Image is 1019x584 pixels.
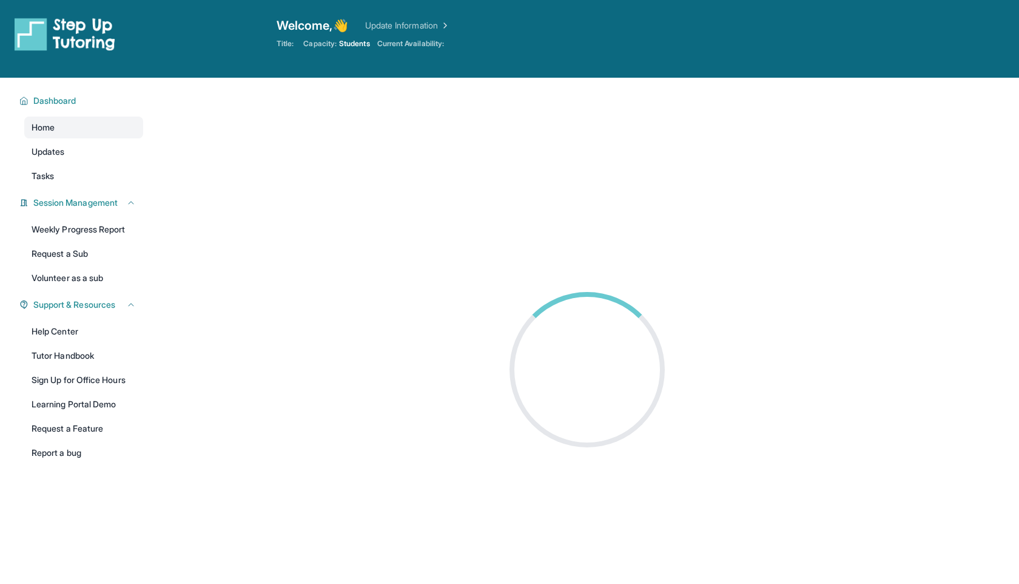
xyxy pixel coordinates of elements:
a: Weekly Progress Report [24,219,143,240]
span: Tasks [32,170,54,182]
span: Title: [277,39,294,49]
button: Support & Resources [29,299,136,311]
span: Session Management [33,197,118,209]
a: Report a bug [24,442,143,464]
span: Capacity: [303,39,337,49]
img: Chevron Right [438,19,450,32]
a: Update Information [365,19,450,32]
span: Welcome, 👋 [277,17,348,34]
a: Volunteer as a sub [24,267,143,289]
a: Learning Portal Demo [24,393,143,415]
a: Tasks [24,165,143,187]
a: Help Center [24,321,143,342]
span: Updates [32,146,65,158]
span: Dashboard [33,95,76,107]
a: Sign Up for Office Hours [24,369,143,391]
button: Dashboard [29,95,136,107]
img: logo [15,17,115,51]
a: Request a Sub [24,243,143,265]
span: Home [32,121,55,134]
button: Session Management [29,197,136,209]
a: Home [24,117,143,138]
a: Request a Feature [24,418,143,440]
span: Current Availability: [377,39,444,49]
a: Updates [24,141,143,163]
span: Students [339,39,370,49]
a: Tutor Handbook [24,345,143,367]
span: Support & Resources [33,299,115,311]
